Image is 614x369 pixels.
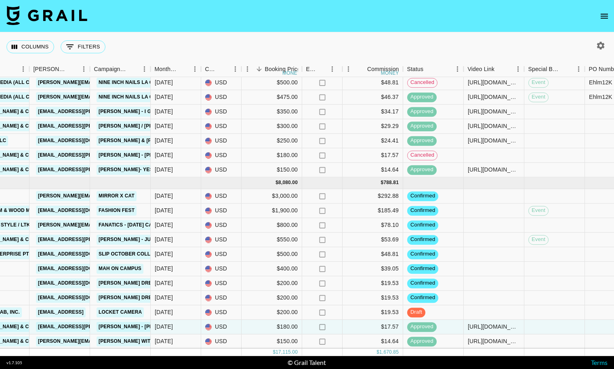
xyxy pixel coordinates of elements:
div: Special Booking Type [524,61,585,77]
span: Event [529,93,548,101]
div: USD [201,148,242,163]
span: Event [529,236,548,243]
div: money [381,71,399,75]
div: Expenses: Remove Commission? [306,61,318,77]
a: [PERSON_NAME] with [PERSON_NAME] [PERSON_NAME] -"Safe & Sound (In Your Love)" [97,336,327,346]
span: Event [529,207,548,214]
div: $48.81 [343,75,403,90]
button: Sort [494,63,506,75]
div: USD [201,105,242,119]
div: https://www.tiktok.com/@bigkittyenergy/video/7550724843222617399?_r=1&_t=ZT-8zmQBADrtuZ [468,108,520,116]
div: $800.00 [242,218,302,233]
div: Sep '25 [155,79,173,87]
div: Sep '25 [155,137,173,145]
div: $200.00 [242,305,302,320]
div: https://www.tiktok.com/@elainabaughh/video/7552995842513243447?is_from_webapp=1&sender_device=pc&... [468,166,520,174]
div: https://www.tiktok.com/@bigkittyenergy/video/7553345874403839287?is_from_webapp=1&sender_device=p... [468,79,520,87]
div: Booker [29,61,90,77]
div: https://www.tiktok.com/@bigkittyenergy/video/7553345874403839287?is_from_webapp=1&sender_device=p... [468,93,520,101]
div: © Grail Talent [288,359,326,367]
div: Oct '25 [155,250,173,258]
span: confirmed [407,192,438,200]
div: $39.05 [343,262,403,276]
div: Video Link [468,61,495,77]
div: Oct '25 [155,236,173,244]
div: Sep '25 [155,166,173,174]
div: USD [201,305,242,320]
div: USD [201,119,242,134]
a: [PERSON_NAME] & [PERSON_NAME] I Love Miami x Harbin Sisters [97,136,271,146]
div: https://www.tiktok.com/@elainabaughh/video/7558332548619832589?lang=en [468,323,520,331]
span: confirmed [407,279,438,287]
a: [EMAIL_ADDRESS][PERSON_NAME][DOMAIN_NAME] [36,235,168,245]
div: Currency [201,61,242,77]
div: $19.53 [343,276,403,291]
div: USD [201,90,242,105]
div: Month Due [155,61,178,77]
a: [PERSON_NAME] Dresses [97,278,167,288]
a: [EMAIL_ADDRESS][DOMAIN_NAME] [36,264,126,274]
a: [PERSON_NAME] Dresses [97,293,167,303]
div: Oct '25 [155,207,173,215]
div: Oct '25 [155,323,173,331]
div: Special Booking Type [528,61,561,77]
div: $ [275,180,278,187]
a: Fashion Fest [97,205,137,216]
div: Oct '25 [155,192,173,200]
a: [PERSON_NAME][EMAIL_ADDRESS][DOMAIN_NAME] [36,220,168,230]
div: Ehlm12K [589,79,612,87]
button: open drawer [596,8,612,24]
span: confirmed [407,221,438,229]
span: confirmed [407,236,438,243]
div: $250.00 [242,134,302,148]
button: Show filters [61,40,105,53]
div: Video Link [464,61,524,77]
div: $24.41 [343,134,403,148]
a: [EMAIL_ADDRESS][PERSON_NAME][DOMAIN_NAME] [36,322,168,332]
a: Nine Inch Nails LA Concert [97,78,176,88]
div: $19.53 [343,291,403,305]
div: $19.53 [343,305,403,320]
div: v 1.7.105 [6,360,22,365]
button: Menu [242,63,254,75]
a: [EMAIL_ADDRESS][PERSON_NAME][DOMAIN_NAME] [36,121,168,131]
div: $475.00 [242,90,302,105]
div: $1,900.00 [242,203,302,218]
a: Nine Inch Nails LA Concert [97,92,176,102]
button: Menu [17,63,29,75]
button: Sort [67,63,78,75]
div: $14.64 [343,334,403,349]
a: [EMAIL_ADDRESS][DOMAIN_NAME] [36,136,126,146]
div: USD [201,276,242,291]
div: $550.00 [242,233,302,247]
a: [PERSON_NAME][EMAIL_ADDRESS][PERSON_NAME][DOMAIN_NAME] [36,336,209,346]
div: $400.00 [242,262,302,276]
span: approved [407,137,437,145]
span: Event [529,79,548,86]
div: $48.81 [343,247,403,262]
button: Sort [218,63,229,75]
div: Sep '25 [155,122,173,130]
button: Menu [512,63,524,75]
div: Sep '25 [155,93,173,101]
div: $185.49 [343,203,403,218]
div: 8,080.00 [278,180,298,187]
div: $180.00 [242,320,302,334]
button: Sort [561,63,573,75]
div: Oct '25 [155,279,173,287]
a: Locket Camera [97,307,144,317]
div: https://www.tiktok.com/@janayleee/video/7558219963794869559 [468,338,520,346]
a: [PERSON_NAME][EMAIL_ADDRESS][PERSON_NAME][DOMAIN_NAME] [36,78,209,88]
div: $180.00 [242,148,302,163]
div: 788.81 [383,180,399,187]
div: $17.57 [343,148,403,163]
div: USD [201,334,242,349]
div: Commission [367,61,399,77]
button: Menu [139,63,151,75]
div: $500.00 [242,247,302,262]
button: Menu [452,63,464,75]
div: $150.00 [242,334,302,349]
span: confirmed [407,207,438,214]
button: Select columns [6,40,54,53]
div: [PERSON_NAME] [34,61,67,77]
